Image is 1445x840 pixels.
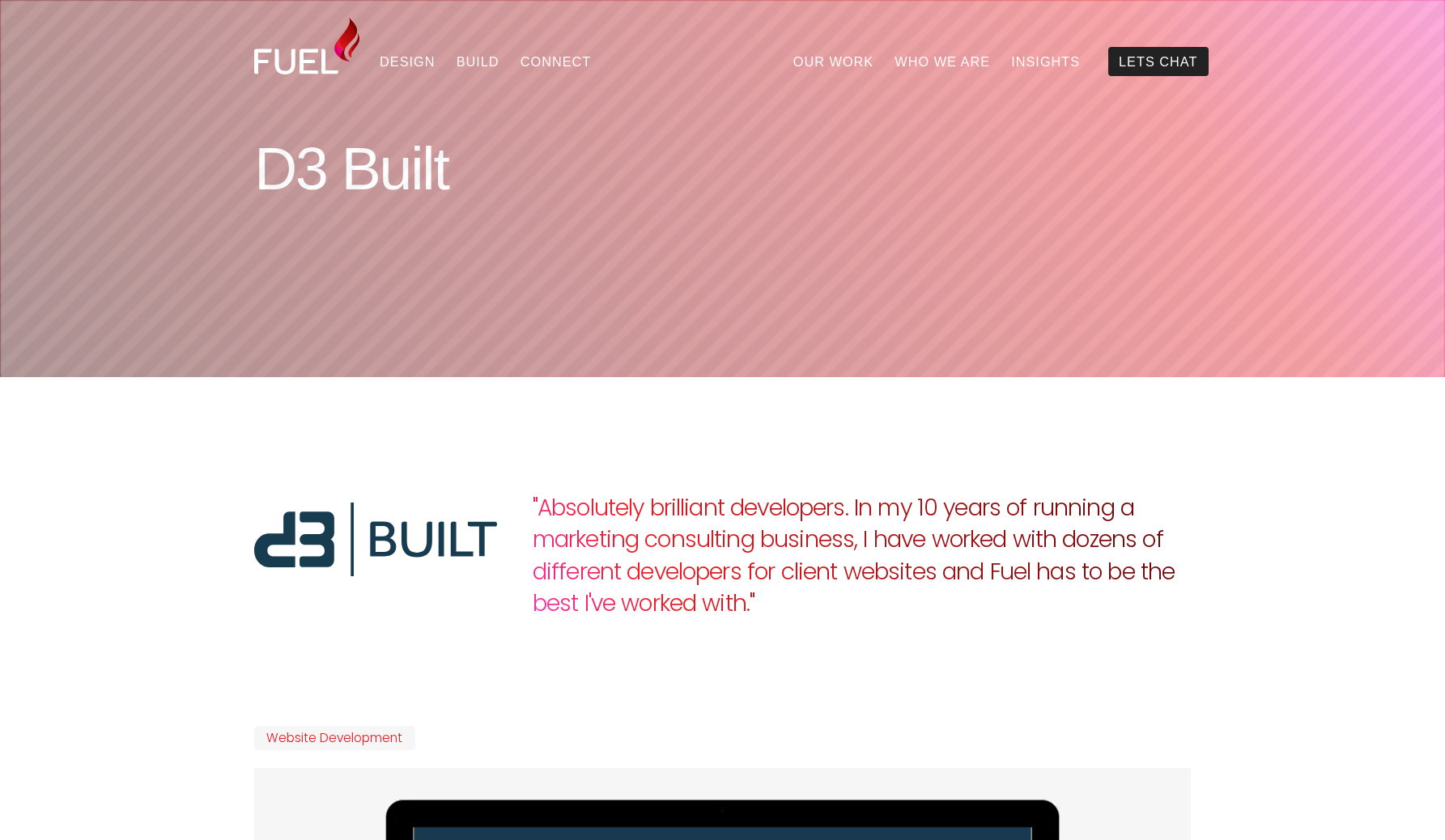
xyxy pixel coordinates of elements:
[254,726,414,751] a: Website Development
[446,47,510,76] a: Build
[510,47,602,76] a: Connect
[783,47,885,76] a: Our Work
[1108,47,1209,76] a: Lets Chat
[369,47,446,76] a: Design
[1001,47,1090,76] a: Insights
[254,503,497,576] img: D3 Built
[254,18,359,74] img: Fuel Design Ltd - Website design and development company in North Shore, Auckland
[533,492,1191,620] h2: "Absolutely brilliant developers. In my 10 years of running a marketing consulting business, I ha...
[884,47,1001,76] a: Who We Are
